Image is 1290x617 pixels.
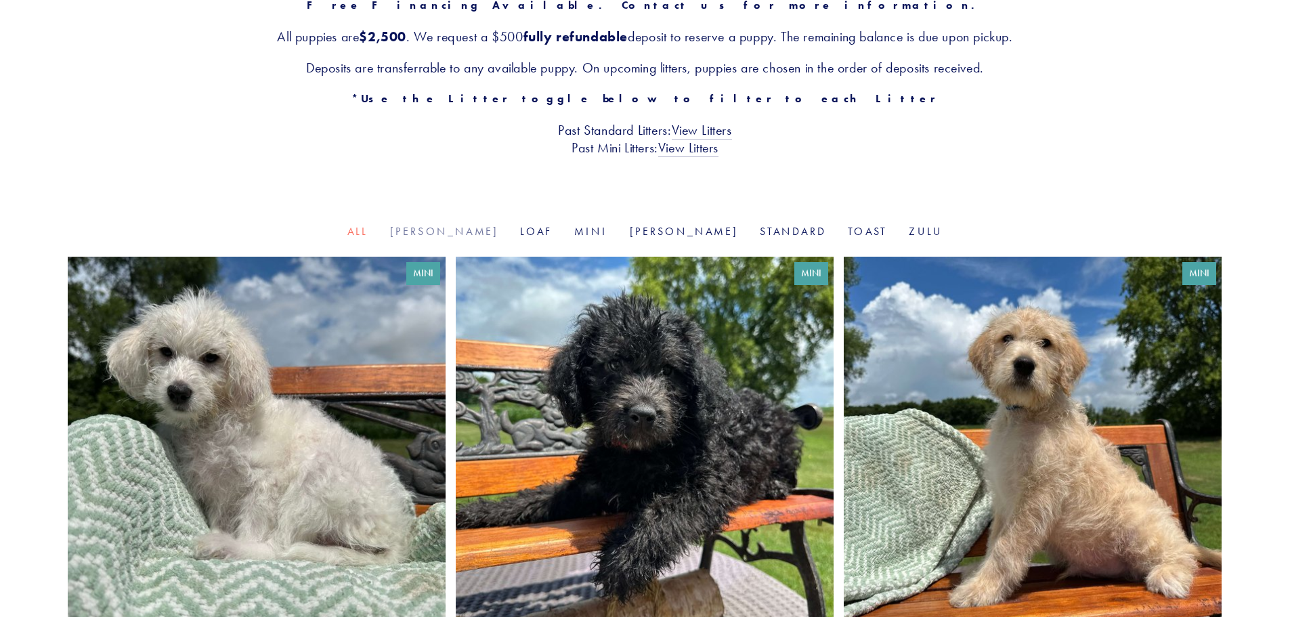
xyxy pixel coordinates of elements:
[68,59,1222,77] h3: Deposits are transferrable to any available puppy. On upcoming litters, puppies are chosen in the...
[390,225,499,238] a: [PERSON_NAME]
[520,225,553,238] a: Loaf
[68,121,1222,156] h3: Past Standard Litters: Past Mini Litters:
[351,92,939,105] strong: *Use the Litter toggle below to filter to each Litter
[658,140,718,157] a: View Litters
[909,225,943,238] a: Zulu
[359,28,406,45] strong: $2,500
[630,225,739,238] a: [PERSON_NAME]
[848,225,887,238] a: Toast
[68,28,1222,45] h3: All puppies are . We request a $500 deposit to reserve a puppy. The remaining balance is due upon...
[672,122,732,140] a: View Litters
[760,225,826,238] a: Standard
[574,225,607,238] a: Mini
[523,28,628,45] strong: fully refundable
[347,225,368,238] a: All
